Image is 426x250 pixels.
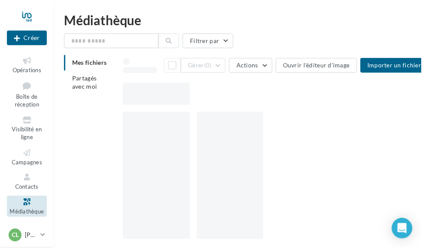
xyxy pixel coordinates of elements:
[7,55,47,76] a: Opérations
[73,75,98,91] span: Partagés avec moi
[12,127,42,143] span: Visibilité en ligne
[73,60,108,67] span: Mes fichiers
[7,31,47,46] div: Nouvelle campagne
[7,115,47,144] a: Visibilité en ligne
[7,80,47,111] a: Boîte de réception
[13,67,42,74] span: Opérations
[7,223,47,244] a: Calendrier
[232,59,275,73] button: Actions
[185,34,236,49] button: Filtrer par
[239,62,261,70] span: Actions
[183,59,229,73] button: Gérer(0)
[10,210,45,217] span: Médiathèque
[25,233,37,242] p: [PERSON_NAME]
[396,220,417,241] div: Open Intercom Messenger
[12,160,43,167] span: Campagnes
[7,198,47,219] a: Médiathèque
[7,173,47,194] a: Contacts
[65,14,416,27] div: Médiathèque
[279,59,361,73] button: Ouvrir l'éditeur d'image
[12,233,19,242] span: Cl
[7,230,47,246] a: Cl [PERSON_NAME]
[7,31,47,46] button: Créer
[206,63,214,70] span: (0)
[15,185,39,192] span: Contacts
[7,148,47,169] a: Campagnes
[15,94,40,110] span: Boîte de réception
